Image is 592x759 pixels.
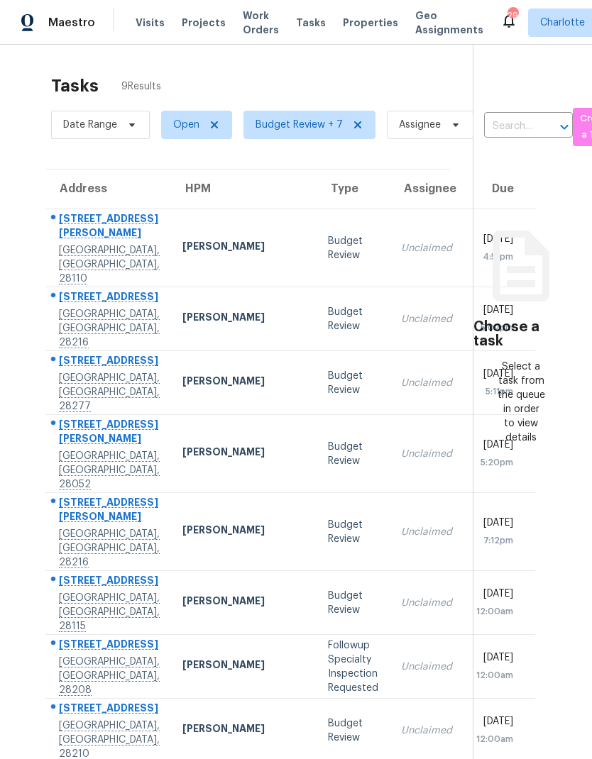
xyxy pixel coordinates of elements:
[182,239,305,257] div: [PERSON_NAME]
[45,170,171,209] th: Address
[328,518,378,546] div: Budget Review
[401,525,452,539] div: Unclaimed
[401,376,452,390] div: Unclaimed
[328,716,378,745] div: Budget Review
[121,79,161,94] span: 9 Results
[296,18,326,28] span: Tasks
[464,170,535,209] th: Due
[182,16,226,30] span: Projects
[328,234,378,262] div: Budget Review
[399,118,441,132] span: Assignee
[173,118,199,132] span: Open
[540,16,585,30] span: Charlotte
[182,374,305,392] div: [PERSON_NAME]
[182,523,305,541] div: [PERSON_NAME]
[328,638,378,695] div: Followup Specialty Inspection Requested
[343,16,398,30] span: Properties
[401,312,452,326] div: Unclaimed
[328,305,378,333] div: Budget Review
[484,116,533,138] input: Search by address
[401,724,452,738] div: Unclaimed
[256,118,343,132] span: Budget Review + 7
[328,440,378,468] div: Budget Review
[328,369,378,397] div: Budget Review
[51,79,99,93] h2: Tasks
[401,596,452,610] div: Unclaimed
[554,117,574,137] button: Open
[182,658,305,675] div: [PERSON_NAME]
[498,360,546,445] div: Select a task from the queue in order to view details
[63,118,117,132] span: Date Range
[182,310,305,328] div: [PERSON_NAME]
[328,589,378,617] div: Budget Review
[243,9,279,37] span: Work Orders
[508,9,517,23] div: 29
[473,320,569,348] h3: Choose a task
[182,594,305,611] div: [PERSON_NAME]
[401,241,452,255] div: Unclaimed
[182,721,305,739] div: [PERSON_NAME]
[390,170,464,209] th: Assignee
[48,16,95,30] span: Maestro
[401,447,452,461] div: Unclaimed
[136,16,165,30] span: Visits
[415,9,483,37] span: Geo Assignments
[182,445,305,462] div: [PERSON_NAME]
[171,170,317,209] th: HPM
[401,660,452,674] div: Unclaimed
[317,170,390,209] th: Type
